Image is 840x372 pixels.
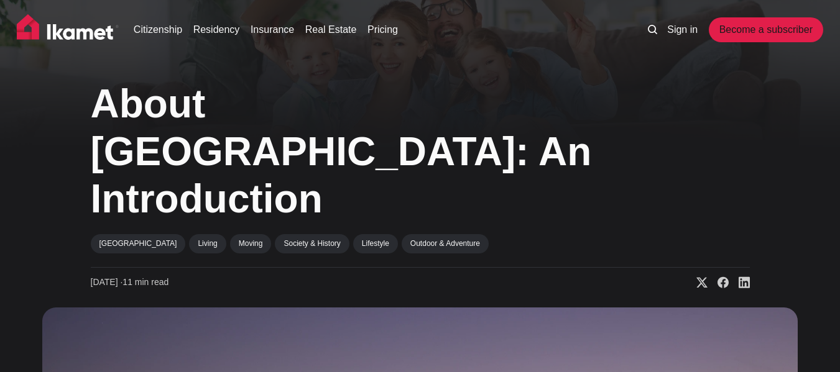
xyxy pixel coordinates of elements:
a: Moving [230,234,272,253]
a: Living [189,234,226,253]
a: Pricing [367,22,398,37]
a: Become a subscriber [709,17,823,42]
a: Outdoor & Adventure [402,234,489,253]
span: [DATE] ∙ [91,277,123,287]
a: [GEOGRAPHIC_DATA] [91,234,186,253]
a: Real Estate [305,22,357,37]
a: Society & History [275,234,349,253]
a: Insurance [251,22,294,37]
a: Residency [193,22,240,37]
a: Share on X [686,276,708,289]
a: Citizenship [134,22,182,37]
h1: About [GEOGRAPHIC_DATA]: An Introduction [91,80,613,223]
a: Sign in [667,22,698,37]
a: Lifestyle [353,234,398,253]
a: Share on Facebook [708,276,729,289]
a: Share on Linkedin [729,276,750,289]
img: Ikamet home [17,14,119,45]
time: 11 min read [91,276,169,289]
